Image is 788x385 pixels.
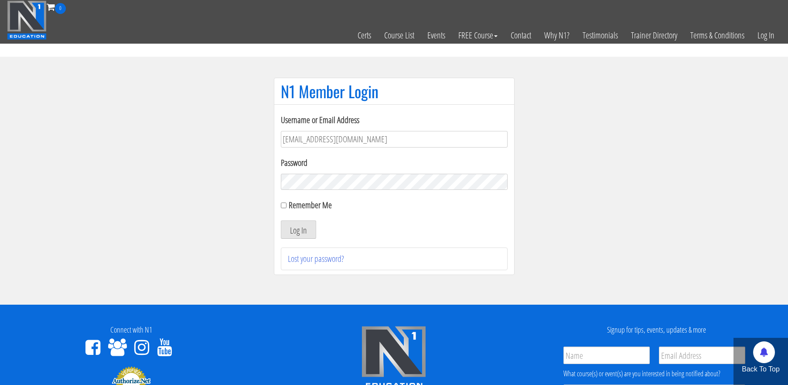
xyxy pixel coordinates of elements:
a: Testimonials [576,14,624,57]
a: Log In [751,14,781,57]
a: Trainer Directory [624,14,684,57]
label: Remember Me [289,199,332,211]
a: Course List [378,14,421,57]
button: Log In [281,220,316,239]
h4: Connect with N1 [7,326,256,334]
a: 0 [47,1,66,13]
a: Events [421,14,452,57]
a: FREE Course [452,14,504,57]
h4: Signup for tips, events, updates & more [532,326,781,334]
img: n1-education [7,0,47,40]
input: Email Address [659,347,745,364]
span: 0 [55,3,66,14]
p: Back To Top [733,364,788,375]
a: Contact [504,14,538,57]
a: Terms & Conditions [684,14,751,57]
label: Username or Email Address [281,113,508,127]
input: Name [563,347,650,364]
a: Certs [351,14,378,57]
a: Lost your password? [288,253,344,265]
h1: N1 Member Login [281,82,508,100]
a: Why N1? [538,14,576,57]
label: Password [281,156,508,169]
div: What course(s) or event(s) are you interested in being notified about? [563,368,745,379]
